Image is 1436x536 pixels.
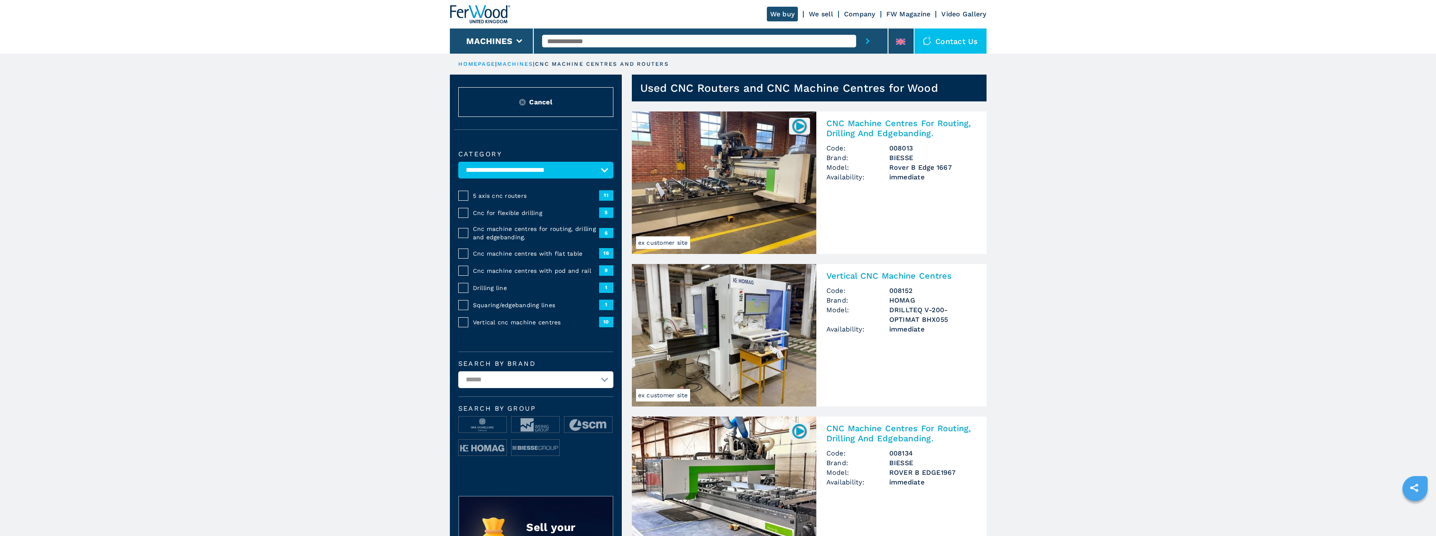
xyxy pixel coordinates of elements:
[791,423,808,439] img: 008134
[809,10,833,18] a: We sell
[889,295,976,305] h3: HOMAG
[458,87,613,117] button: ResetCancel
[1404,477,1425,498] a: sharethis
[826,468,889,477] span: Model:
[941,10,986,18] a: Video Gallery
[599,207,613,218] span: 5
[599,228,613,238] span: 6
[826,271,976,281] h2: Vertical CNC Machine Centres
[599,317,613,327] span: 10
[826,477,889,487] span: Availability:
[826,458,889,468] span: Brand:
[889,172,976,182] span: immediate
[886,10,931,18] a: FW Magazine
[791,118,808,134] img: 008013
[856,28,879,54] button: submit-button
[889,468,976,477] h3: ROVER B EDGE1967
[826,163,889,172] span: Model:
[458,151,613,158] label: Category
[632,111,816,254] img: CNC Machine Centres For Routing, Drilling And Edgebanding. BIESSE Rover B Edge 1667
[497,61,533,67] a: machines
[889,305,976,324] h3: DRILLTEQ V-200-OPTIMAT BHX055
[599,248,613,258] span: 16
[473,284,599,292] span: Drilling line
[889,153,976,163] h3: BIESSE
[826,118,976,138] h2: CNC Machine Centres For Routing, Drilling And Edgebanding.
[767,7,798,21] a: We buy
[458,405,613,412] span: Search by group
[826,305,889,324] span: Model:
[599,265,613,275] span: 9
[533,61,535,67] span: |
[495,61,497,67] span: |
[889,448,976,458] h3: 008134
[889,324,976,334] span: immediate
[640,81,938,95] h1: Used CNC Routers and CNC Machine Centres for Wood
[632,264,816,407] img: Vertical CNC Machine Centres HOMAG DRILLTEQ V-200-OPTIMAT BHX055
[535,60,669,68] p: cnc machine centres and routers
[473,249,599,258] span: Cnc machine centres with flat table
[636,389,690,401] span: ex customer site
[889,477,976,487] span: immediate
[826,295,889,305] span: Brand:
[632,264,987,407] a: Vertical CNC Machine Centres HOMAG DRILLTEQ V-200-OPTIMAT BHX055ex customer siteVertical CNC Mach...
[519,99,526,106] img: Reset
[636,236,690,249] span: ex customer site
[466,36,512,46] button: Machines
[529,97,552,107] span: Cancel
[914,28,987,54] div: Contact us
[889,163,976,172] h3: Rover B Edge 1667
[473,209,599,217] span: Cnc for flexible drilling
[1400,498,1430,530] iframe: Chat
[826,286,889,295] span: Code:
[473,192,599,200] span: 5 axis cnc routers
[599,190,613,200] span: 11
[826,143,889,153] span: Code:
[599,300,613,310] span: 1
[632,111,987,254] a: CNC Machine Centres For Routing, Drilling And Edgebanding. BIESSE Rover B Edge 1667ex customer si...
[450,5,510,23] img: Ferwood
[473,301,599,309] span: Squaring/edgebanding lines
[564,417,612,433] img: image
[458,360,613,367] label: Search by brand
[512,417,559,433] img: image
[889,458,976,468] h3: BIESSE
[599,282,613,293] span: 1
[889,143,976,153] h3: 008013
[844,10,875,18] a: Company
[458,61,496,67] a: HOMEPAGE
[923,37,931,45] img: Contact us
[826,172,889,182] span: Availability:
[512,440,559,456] img: image
[473,267,599,275] span: Cnc machine centres with pod and rail
[473,225,599,241] span: Cnc machine centres for routing, drilling and edgebanding.
[826,423,976,443] h2: CNC Machine Centres For Routing, Drilling And Edgebanding.
[473,318,599,326] span: Vertical cnc machine centres
[826,448,889,458] span: Code:
[459,417,506,433] img: image
[826,153,889,163] span: Brand:
[889,286,976,295] h3: 008152
[826,324,889,334] span: Availability:
[459,440,506,456] img: image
